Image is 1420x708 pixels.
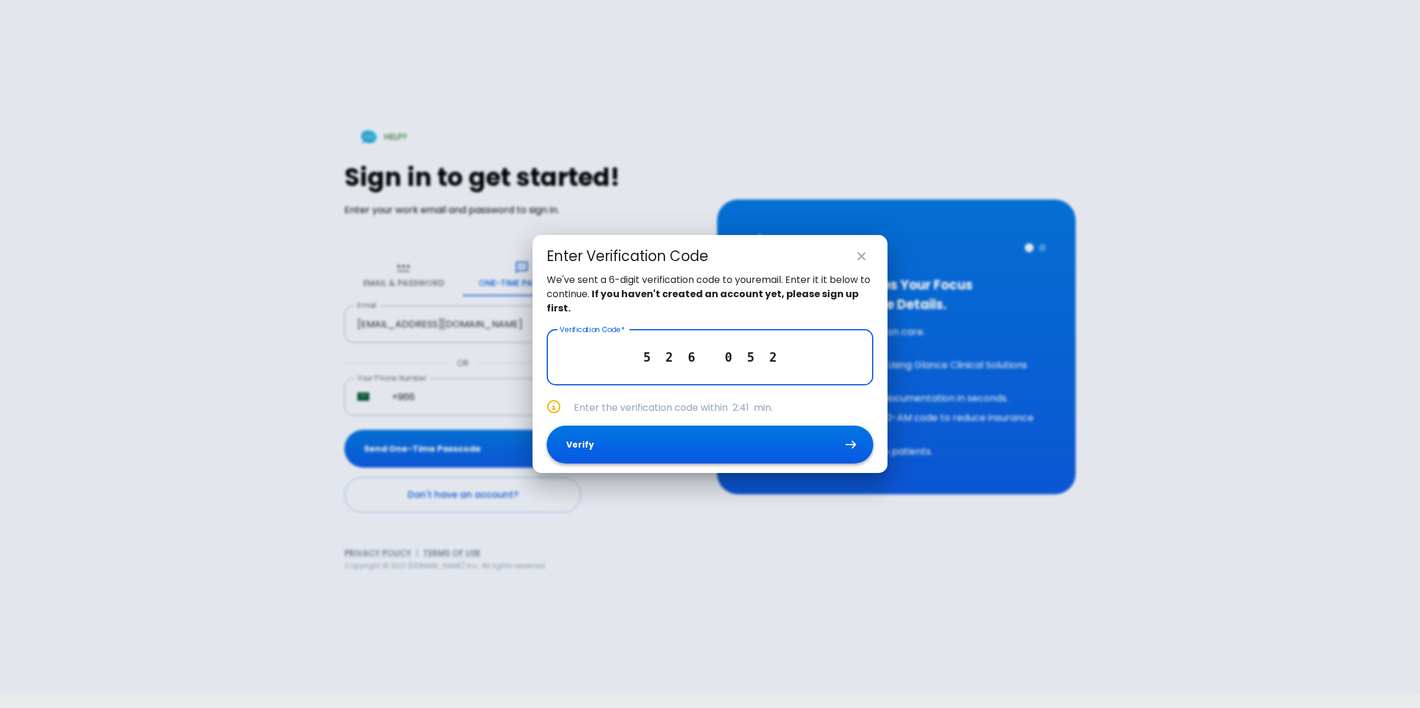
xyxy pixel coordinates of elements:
span: 2:41 [732,401,749,414]
button: close [850,244,873,268]
div: Enter Verification Code [547,247,708,266]
button: Verify [547,426,873,464]
p: We've sent a 6-digit verification code to your email . Enter it it below to continue. [547,273,873,316]
p: Enter the verification code within min. [574,401,873,415]
strong: If you haven't created an account yet, please sign up first. [547,287,859,315]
